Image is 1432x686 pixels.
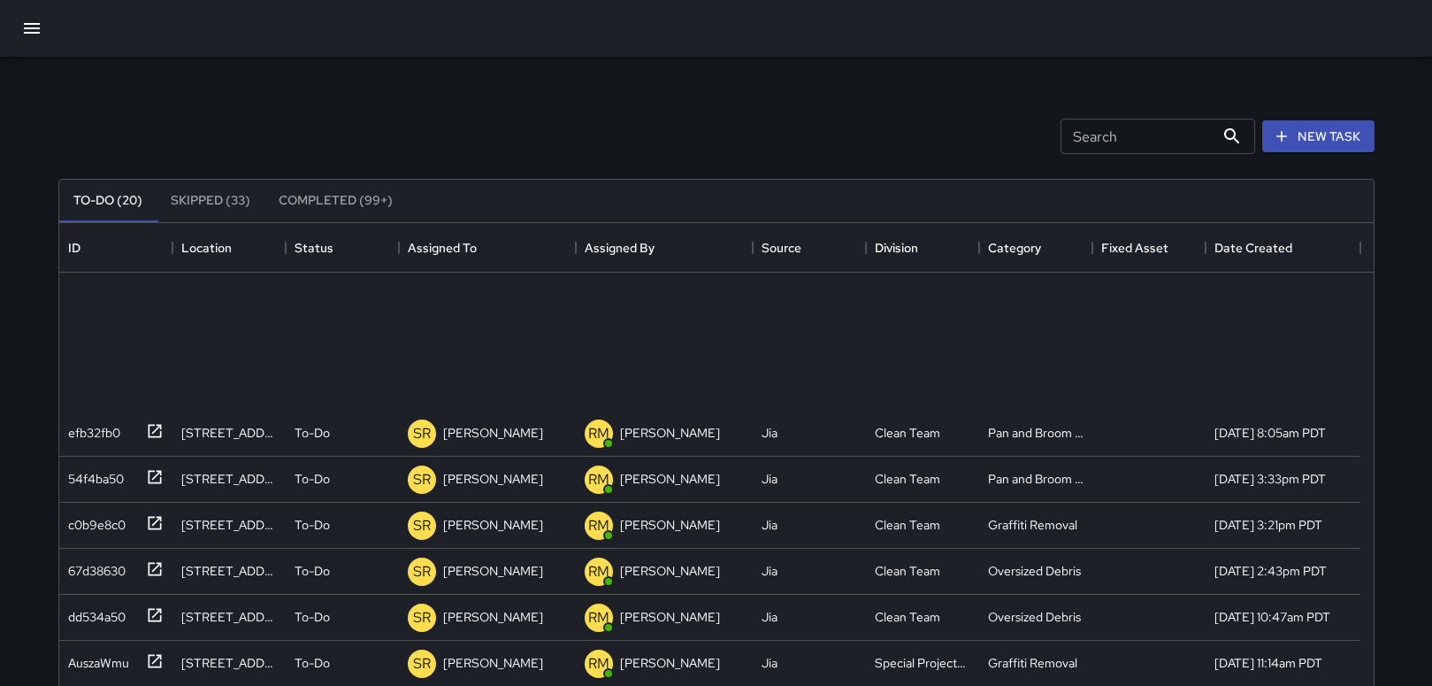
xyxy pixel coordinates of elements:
[295,223,333,273] div: Status
[762,223,801,273] div: Source
[875,654,970,672] div: Special Projects Team
[588,423,609,444] p: RM
[443,424,543,442] p: [PERSON_NAME]
[988,223,1041,273] div: Category
[295,654,330,672] p: To-Do
[443,608,543,626] p: [PERSON_NAME]
[286,223,399,273] div: Status
[413,607,431,628] p: SR
[181,654,277,672] div: 15 Drumm Street
[59,223,172,273] div: ID
[988,654,1077,672] div: Graffiti Removal
[61,601,126,626] div: dd534a50
[620,562,720,580] p: [PERSON_NAME]
[988,608,1081,626] div: Oversized Debris
[762,424,777,442] div: Jia
[1214,424,1326,442] div: 8/19/2025, 8:05am PDT
[295,562,330,580] p: To-Do
[988,562,1081,580] div: Oversized Debris
[875,516,940,534] div: Clean Team
[1214,470,1326,488] div: 8/18/2025, 3:33pm PDT
[443,470,543,488] p: [PERSON_NAME]
[762,608,777,626] div: Jia
[1214,562,1327,580] div: 8/18/2025, 2:43pm PDT
[588,653,609,674] p: RM
[413,515,431,536] p: SR
[181,223,232,273] div: Location
[988,424,1084,442] div: Pan and Broom Block Faces
[408,223,477,273] div: Assigned To
[1214,223,1292,273] div: Date Created
[61,417,120,442] div: efb32fb0
[588,469,609,490] p: RM
[59,180,157,222] button: To-Do (20)
[588,515,609,536] p: RM
[988,470,1084,488] div: Pan and Broom Block Faces
[585,223,655,273] div: Assigned By
[620,608,720,626] p: [PERSON_NAME]
[181,516,277,534] div: 124 Market Street
[413,653,431,674] p: SR
[620,654,720,672] p: [PERSON_NAME]
[172,223,286,273] div: Location
[61,509,126,534] div: c0b9e8c0
[1214,654,1322,672] div: 8/14/2025, 11:14am PDT
[61,647,129,672] div: AuszaWmu
[762,470,777,488] div: Jia
[295,424,330,442] p: To-Do
[1214,516,1322,534] div: 8/18/2025, 3:21pm PDT
[620,516,720,534] p: [PERSON_NAME]
[295,608,330,626] p: To-Do
[866,223,979,273] div: Division
[295,470,330,488] p: To-Do
[588,607,609,628] p: RM
[875,223,918,273] div: Division
[762,562,777,580] div: Jia
[157,180,264,222] button: Skipped (33)
[181,424,277,442] div: 132 Bush Street
[762,516,777,534] div: Jia
[620,424,720,442] p: [PERSON_NAME]
[399,223,576,273] div: Assigned To
[988,516,1077,534] div: Graffiti Removal
[181,562,277,580] div: 222 Leidesdorff Street
[181,470,277,488] div: 124 Market Street
[875,562,940,580] div: Clean Team
[61,555,126,580] div: 67d38630
[762,654,777,672] div: Jia
[68,223,80,273] div: ID
[413,561,431,582] p: SR
[576,223,753,273] div: Assigned By
[443,654,543,672] p: [PERSON_NAME]
[753,223,866,273] div: Source
[875,608,940,626] div: Clean Team
[588,561,609,582] p: RM
[264,180,407,222] button: Completed (99+)
[443,516,543,534] p: [PERSON_NAME]
[875,470,940,488] div: Clean Team
[979,223,1092,273] div: Category
[61,463,124,488] div: 54f4ba50
[620,470,720,488] p: [PERSON_NAME]
[1101,223,1168,273] div: Fixed Asset
[443,562,543,580] p: [PERSON_NAME]
[1206,223,1360,273] div: Date Created
[1262,120,1375,153] button: New Task
[413,469,431,490] p: SR
[1092,223,1206,273] div: Fixed Asset
[875,424,940,442] div: Clean Team
[181,608,277,626] div: 555 Commercial Street
[413,423,431,444] p: SR
[1214,608,1330,626] div: 8/15/2025, 10:47am PDT
[295,516,330,534] p: To-Do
